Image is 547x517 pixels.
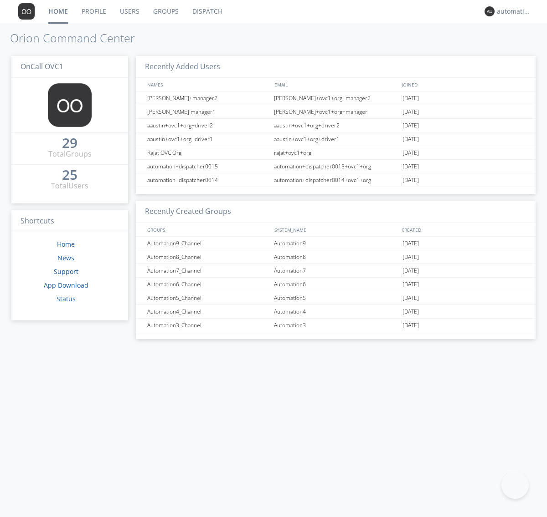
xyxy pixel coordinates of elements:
span: OnCall OVC1 [21,61,63,71]
a: aaustin+ovc1+org+driver1aaustin+ovc1+org+driver1[DATE] [136,132,536,146]
a: Support [54,267,78,276]
div: Automation3_Channel [145,319,271,332]
div: aaustin+ovc1+org+driver1 [145,132,271,146]
a: 25 [62,170,77,181]
div: SYSTEM_NAME [272,223,399,236]
a: Automation8_ChannelAutomation8[DATE] [136,250,536,264]
a: automation+dispatcher0015automation+dispatcher0015+ovc1+org[DATE] [136,160,536,173]
span: [DATE] [403,105,419,119]
a: Automation6_ChannelAutomation6[DATE] [136,278,536,291]
a: Automation5_ChannelAutomation5[DATE] [136,291,536,305]
span: [DATE] [403,305,419,319]
div: [PERSON_NAME]+ovc1+org+manager [272,105,400,118]
div: Automation8_Channel [145,250,271,264]
div: Automation6_Channel [145,278,271,291]
a: App Download [44,281,88,289]
span: [DATE] [403,173,419,187]
div: CREATED [399,223,527,236]
div: Automation8 [272,250,400,264]
div: Automation5_Channel [145,291,271,304]
h3: Shortcuts [11,210,128,233]
a: Automation9_ChannelAutomation9[DATE] [136,237,536,250]
a: Automation7_ChannelAutomation7[DATE] [136,264,536,278]
span: [DATE] [403,250,419,264]
a: Rajat OVC Orgrajat+ovc1+org[DATE] [136,146,536,160]
span: [DATE] [403,264,419,278]
span: [DATE] [403,119,419,132]
div: Automation7_Channel [145,264,271,277]
span: [DATE] [403,160,419,173]
div: [PERSON_NAME] manager1 [145,105,271,118]
div: GROUPS [145,223,270,236]
div: automation+dispatcher0015 [145,160,271,173]
div: aaustin+ovc1+org+driver1 [272,132,400,146]
h3: Recently Created Groups [136,201,536,223]
span: [DATE] [403,132,419,146]
img: 373638.png [48,83,92,127]
span: [DATE] [403,291,419,305]
span: [DATE] [403,237,419,250]
a: [PERSON_NAME]+manager2[PERSON_NAME]+ovc1+org+manager2[DATE] [136,91,536,105]
div: automation+dispatcher0014+ovc1+org [272,173,400,187]
img: 373638.png [485,6,495,16]
div: aaustin+ovc1+org+driver2 [145,119,271,132]
div: automation+dispatcher0014 [145,173,271,187]
div: rajat+ovc1+org [272,146,400,159]
div: automation+dispatcher0014 [497,7,531,16]
div: Automation9 [272,237,400,250]
div: Automation3 [272,319,400,332]
span: [DATE] [403,91,419,105]
div: Automation6 [272,278,400,291]
div: 29 [62,138,77,147]
div: aaustin+ovc1+org+driver2 [272,119,400,132]
iframe: Toggle Customer Support [501,471,529,499]
div: [PERSON_NAME]+manager2 [145,91,271,105]
img: 373638.png [18,3,35,20]
a: News [57,253,74,262]
div: Automation9_Channel [145,237,271,250]
a: Automation4_ChannelAutomation4[DATE] [136,305,536,319]
a: automation+dispatcher0014automation+dispatcher0014+ovc1+org[DATE] [136,173,536,187]
a: [PERSON_NAME] manager1[PERSON_NAME]+ovc1+org+manager[DATE] [136,105,536,119]
div: Total Users [51,181,88,191]
div: Rajat OVC Org [145,146,271,159]
a: Automation3_ChannelAutomation3[DATE] [136,319,536,332]
span: [DATE] [403,278,419,291]
a: aaustin+ovc1+org+driver2aaustin+ovc1+org+driver2[DATE] [136,119,536,132]
div: Automation4 [272,305,400,318]
a: Status [57,294,76,303]
div: Automation5 [272,291,400,304]
div: NAMES [145,78,270,91]
div: EMAIL [272,78,399,91]
div: [PERSON_NAME]+ovc1+org+manager2 [272,91,400,105]
div: automation+dispatcher0015+ovc1+org [272,160,400,173]
a: Home [57,240,75,248]
div: 25 [62,170,77,179]
a: 29 [62,138,77,149]
div: Automation4_Channel [145,305,271,318]
h3: Recently Added Users [136,56,536,78]
span: [DATE] [403,146,419,160]
div: Automation7 [272,264,400,277]
div: Total Groups [48,149,92,159]
span: [DATE] [403,319,419,332]
div: JOINED [399,78,527,91]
